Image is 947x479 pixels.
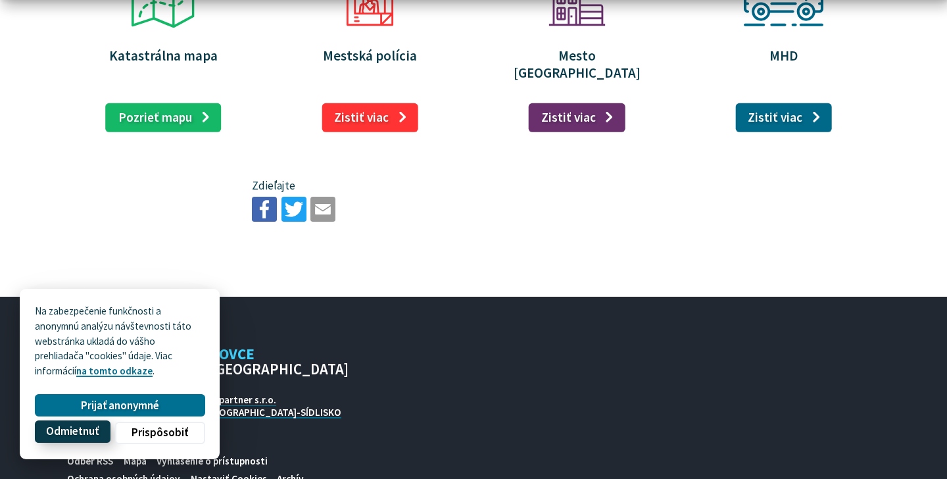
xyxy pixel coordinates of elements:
[103,347,349,377] span: Sídlisko Ťahanovce
[35,304,205,379] p: Na zabezpečenie funkčnosti a anonymnú analýzu návštevnosti táto webstránka ukladá do vášho prehli...
[46,425,99,439] span: Odmietnuť
[529,103,625,132] a: Zistiť viac
[735,103,832,132] a: Zistiť viac
[289,47,451,64] p: Mestská polícia
[109,362,349,377] span: Mestská časť [GEOGRAPHIC_DATA]
[151,453,272,470] a: Vyhlásenie o prístupnosti
[132,426,188,440] span: Prispôsobiť
[252,178,696,195] p: Zdieľajte
[82,47,244,64] p: Katastrálna mapa
[703,47,865,64] p: MHD
[35,420,110,443] button: Odmietnuť
[81,399,159,413] span: Prijať anonymné
[310,197,335,222] img: Zdieľať e-mailom
[62,453,118,470] a: Odber RSS
[115,422,205,444] button: Prispôsobiť
[178,393,276,406] a: Alphabet partner s.r.o.
[118,453,151,470] a: Mapa
[35,394,205,416] button: Prijať anonymné
[76,365,153,377] a: na tomto odkaze
[496,47,658,80] p: Mesto [GEOGRAPHIC_DATA]
[106,103,222,132] a: Pozrieť mapu
[322,103,418,132] a: Zistiť viac
[281,197,306,222] img: Zdieľať na Twitteri
[252,197,277,222] img: Zdieľať na Facebooku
